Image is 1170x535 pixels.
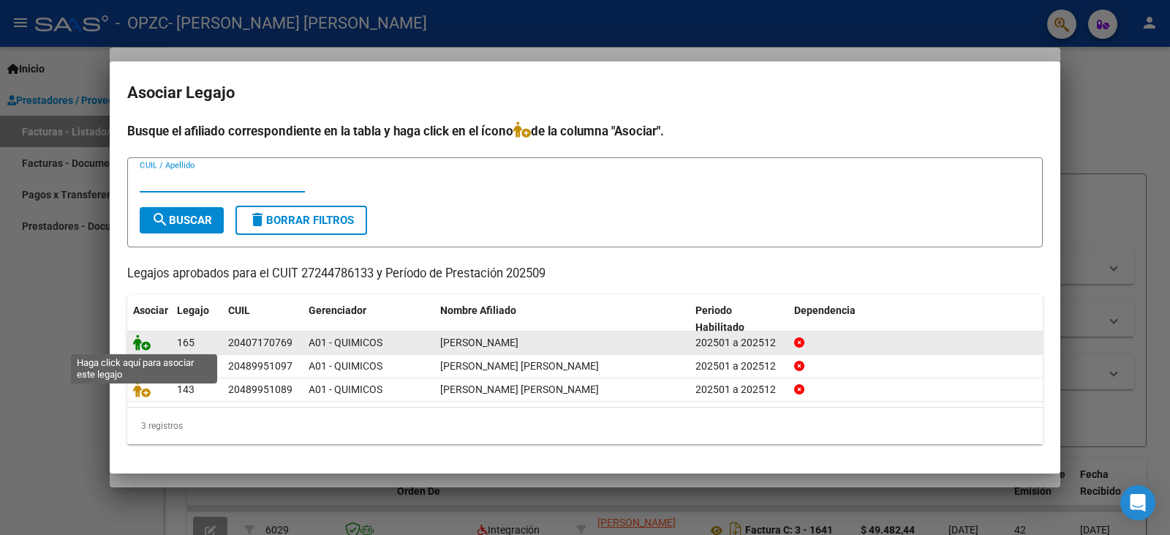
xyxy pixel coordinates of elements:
[309,304,366,316] span: Gerenciador
[235,206,367,235] button: Borrar Filtros
[177,304,209,316] span: Legajo
[140,207,224,233] button: Buscar
[788,295,1043,343] datatable-header-cell: Dependencia
[177,384,195,395] span: 143
[249,214,354,227] span: Borrar Filtros
[1120,485,1155,520] div: Open Intercom Messenger
[228,334,292,351] div: 20407170769
[222,295,303,343] datatable-header-cell: CUIL
[151,211,169,228] mat-icon: search
[228,304,250,316] span: CUIL
[440,360,599,372] span: GOMEZ VELOCHIO JUAN JULIAN
[695,381,782,398] div: 202501 a 202512
[177,337,195,348] span: 165
[695,304,744,333] span: Periodo Habilitado
[151,214,212,227] span: Buscar
[440,384,599,395] span: GOMEZ VELOCHIO GABRIEL ANGEL
[133,304,168,316] span: Asociar
[440,304,516,316] span: Nombre Afiliado
[249,211,266,228] mat-icon: delete
[228,381,292,398] div: 20489951089
[127,408,1043,444] div: 3 registros
[695,358,782,375] div: 202501 a 202512
[309,384,382,395] span: A01 - QUIMICOS
[127,265,1043,283] p: Legajos aprobados para el CUIT 27244786133 y Período de Prestación 202509
[309,360,382,372] span: A01 - QUIMICOS
[794,304,856,316] span: Dependencia
[127,79,1043,107] h2: Asociar Legajo
[127,295,171,343] datatable-header-cell: Asociar
[440,337,518,348] span: RODRIGUEZ AGUSTIN MAXIMILIANO
[695,334,782,351] div: 202501 a 202512
[309,337,382,348] span: A01 - QUIMICOS
[690,295,788,343] datatable-header-cell: Periodo Habilitado
[177,360,195,372] span: 144
[171,295,222,343] datatable-header-cell: Legajo
[303,295,434,343] datatable-header-cell: Gerenciador
[127,121,1043,141] h4: Busque el afiliado correspondiente en la tabla y haga click en el ícono de la columna "Asociar".
[228,358,292,375] div: 20489951097
[434,295,690,343] datatable-header-cell: Nombre Afiliado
